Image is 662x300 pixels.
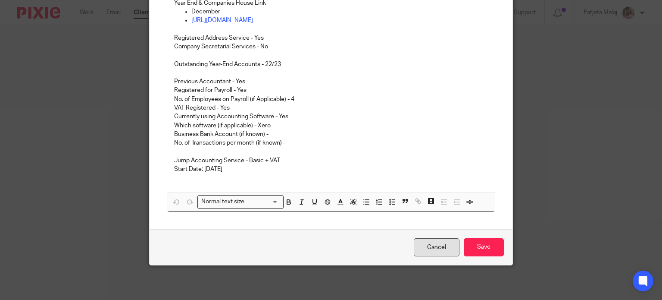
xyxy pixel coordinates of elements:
a: [URL][DOMAIN_NAME] [191,17,253,23]
p: Currently using Accounting Software - Yes [174,112,488,121]
p: Business Bank Account (if known) - [174,130,488,139]
p: No. of Employees on Payroll (if Applicable) - 4 [174,95,488,104]
p: Company Secretarial Services - No [174,42,488,51]
p: Jump Accounting Service - Basic + VAT [174,156,488,165]
p: No. of Transactions per month (if known) - [174,139,488,147]
div: Search for option [197,195,284,208]
p: December [191,7,488,16]
a: Cancel [414,238,459,257]
input: Search for option [247,197,278,206]
p: Previous Accountant - Yes [174,77,488,86]
p: VAT Registered - Yes [174,104,488,112]
p: Registered for Payroll - Yes [174,86,488,95]
span: Normal text size [200,197,247,206]
p: Outstanding Year-End Accounts - 22/23 [174,60,488,69]
p: Start Date: [DATE] [174,165,488,174]
p: Which software (if applicable) - Xero [174,121,488,130]
input: Save [464,238,504,257]
p: Registered Address Service - Yes [174,34,488,42]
